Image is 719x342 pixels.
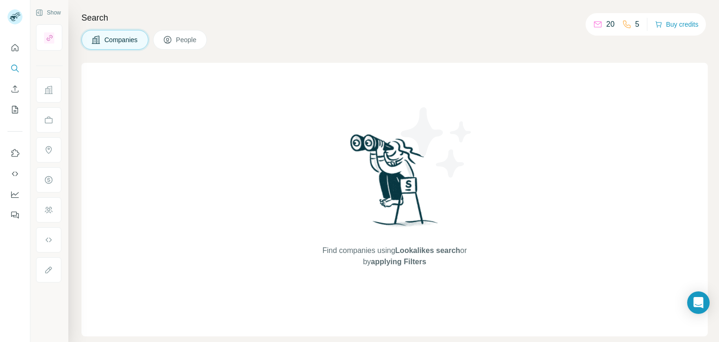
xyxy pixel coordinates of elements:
button: My lists [7,101,22,118]
button: Use Surfe on LinkedIn [7,145,22,162]
span: Companies [104,35,139,45]
button: Show [29,6,67,20]
button: Buy credits [655,18,698,31]
button: Search [7,60,22,77]
button: Feedback [7,207,22,223]
img: Surfe Illustration - Stars [395,100,479,185]
h4: Search [81,11,708,24]
button: Use Surfe API [7,165,22,182]
span: Lookalikes search [395,246,460,254]
img: Surfe Illustration - Woman searching with binoculars [346,132,443,236]
button: Enrich CSV [7,81,22,97]
span: applying Filters [371,258,426,266]
span: Find companies using or by [320,245,470,268]
button: Dashboard [7,186,22,203]
button: Quick start [7,39,22,56]
span: People [176,35,198,45]
div: Open Intercom Messenger [687,291,710,314]
p: 20 [606,19,615,30]
p: 5 [635,19,639,30]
